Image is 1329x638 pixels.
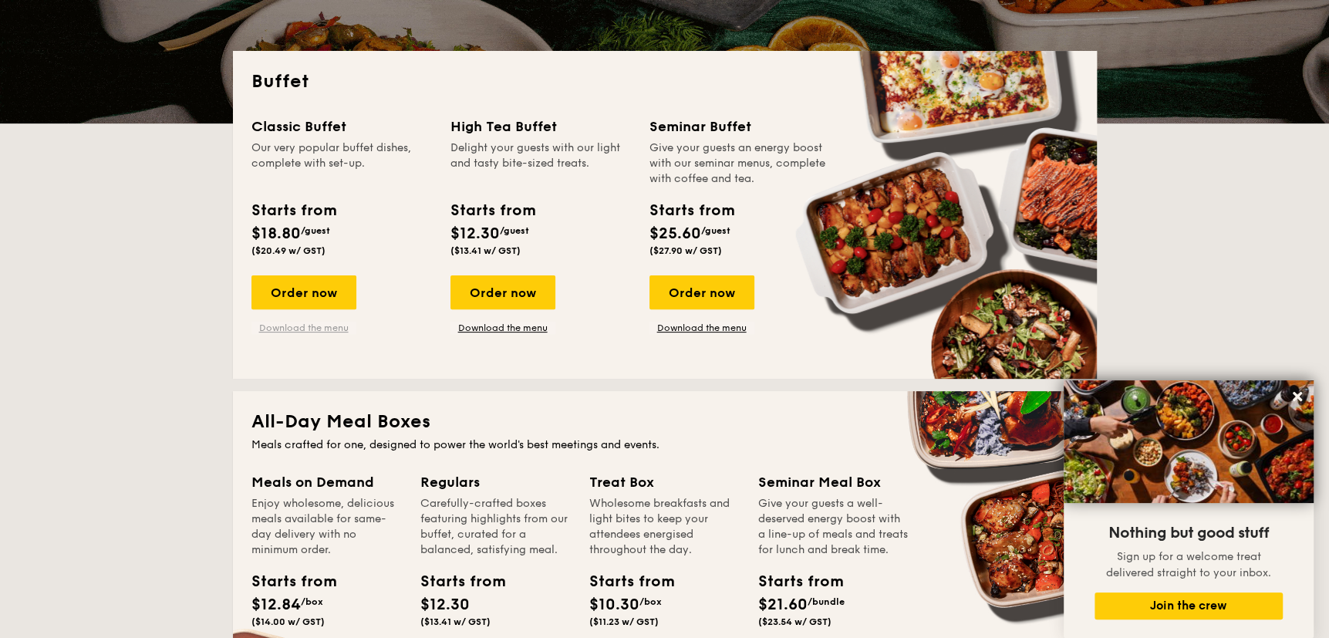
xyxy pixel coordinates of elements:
span: /guest [701,225,730,236]
div: Meals on Demand [251,471,402,493]
div: Starts from [758,570,828,593]
span: /bundle [808,596,845,607]
span: ($11.23 w/ GST) [589,616,659,627]
a: Download the menu [450,322,555,334]
a: Download the menu [649,322,754,334]
span: ($23.54 w/ GST) [758,616,831,627]
div: Seminar Meal Box [758,471,909,493]
span: $25.60 [649,224,701,243]
span: $18.80 [251,224,301,243]
h2: Buffet [251,69,1078,94]
span: $12.84 [251,596,301,614]
div: High Tea Buffet [450,116,631,137]
span: $12.30 [420,596,470,614]
span: /box [301,596,323,607]
span: ($20.49 w/ GST) [251,245,326,256]
span: $21.60 [758,596,808,614]
div: Starts from [251,570,321,593]
div: Meals crafted for one, designed to power the world's best meetings and events. [251,437,1078,453]
div: Starts from [649,199,734,222]
span: ($27.90 w/ GST) [649,245,722,256]
div: Give your guests a well-deserved energy boost with a line-up of meals and treats for lunch and br... [758,496,909,558]
img: DSC07876-Edit02-Large.jpeg [1064,380,1314,503]
a: Download the menu [251,322,356,334]
div: Order now [251,275,356,309]
div: Treat Box [589,471,740,493]
div: Order now [649,275,754,309]
span: ($13.41 w/ GST) [420,616,491,627]
div: Starts from [420,570,490,593]
div: Give your guests an energy boost with our seminar menus, complete with coffee and tea. [649,140,830,187]
div: Regulars [420,471,571,493]
span: ($13.41 w/ GST) [450,245,521,256]
span: Nothing but good stuff [1108,524,1269,542]
span: /box [639,596,662,607]
div: Seminar Buffet [649,116,830,137]
div: Starts from [251,199,336,222]
span: $12.30 [450,224,500,243]
span: $10.30 [589,596,639,614]
div: Starts from [450,199,535,222]
button: Close [1285,384,1310,409]
span: /guest [500,225,529,236]
div: Our very popular buffet dishes, complete with set-up. [251,140,432,187]
div: Wholesome breakfasts and light bites to keep your attendees energised throughout the day. [589,496,740,558]
span: Sign up for a welcome treat delivered straight to your inbox. [1106,550,1271,579]
button: Join the crew [1095,592,1283,619]
span: ($14.00 w/ GST) [251,616,325,627]
div: Carefully-crafted boxes featuring highlights from our buffet, curated for a balanced, satisfying ... [420,496,571,558]
h2: All-Day Meal Boxes [251,410,1078,434]
span: /guest [301,225,330,236]
div: Starts from [589,570,659,593]
div: Classic Buffet [251,116,432,137]
div: Order now [450,275,555,309]
div: Enjoy wholesome, delicious meals available for same-day delivery with no minimum order. [251,496,402,558]
div: Delight your guests with our light and tasty bite-sized treats. [450,140,631,187]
